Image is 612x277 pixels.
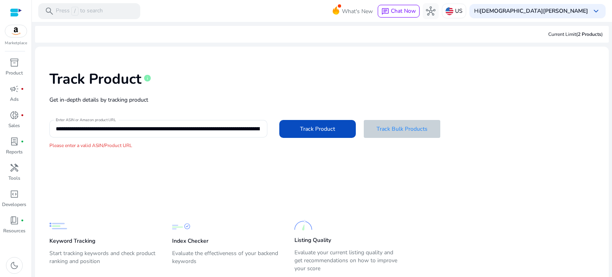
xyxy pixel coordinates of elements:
h1: Track Product [49,71,141,88]
p: Evaluate the effectiveness of your backend keywords [172,249,279,272]
p: Keyword Tracking [49,237,95,245]
span: handyman [10,163,19,173]
div: Current Limit ) [548,31,603,38]
p: Developers [2,201,26,208]
span: lab_profile [10,137,19,146]
p: Sales [8,122,20,129]
p: Product [6,69,23,77]
p: Hi [474,8,588,14]
img: Listing Quality [294,216,312,234]
span: code_blocks [10,189,19,199]
button: chatChat Now [378,5,420,18]
p: Resources [3,227,25,234]
span: / [71,7,78,16]
p: Get in-depth details by tracking product [49,96,594,104]
button: Track Product [279,120,356,138]
p: Start tracking keywords and check product ranking and position [49,249,156,272]
p: Evaluate your current listing quality and get recommendations on how to improve your score [294,249,401,273]
span: keyboard_arrow_down [591,6,601,16]
img: Keyword Tracking [49,217,67,235]
p: Ads [10,96,19,103]
p: Reports [6,148,23,155]
img: amazon.svg [5,25,27,37]
button: hub [423,3,439,19]
span: What's New [342,4,373,18]
span: Chat Now [391,7,416,15]
span: hub [426,6,435,16]
span: Track Bulk Products [377,125,428,133]
span: search [45,6,54,16]
span: campaign [10,84,19,94]
p: US [455,4,463,18]
b: [DEMOGRAPHIC_DATA][PERSON_NAME] [480,7,588,15]
span: fiber_manual_record [21,87,24,90]
span: donut_small [10,110,19,120]
span: fiber_manual_record [21,219,24,222]
span: Track Product [300,125,335,133]
span: fiber_manual_record [21,140,24,143]
span: info [143,74,151,82]
p: Marketplace [5,40,27,46]
img: Index Checker [172,217,190,235]
p: Index Checker [172,237,208,245]
p: Please enter a valid ASIN/Product URL [49,142,594,149]
mat-label: Enter ASIN or Amazon product URL [56,117,116,123]
p: Tools [8,175,20,182]
img: us.svg [445,7,453,15]
p: Listing Quality [294,236,331,244]
span: inventory_2 [10,58,19,67]
p: Press to search [56,7,103,16]
span: chat [381,8,389,16]
button: Track Bulk Products [364,120,440,138]
span: dark_mode [10,261,19,270]
span: book_4 [10,216,19,225]
span: (2 Products [576,31,601,37]
span: fiber_manual_record [21,114,24,117]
